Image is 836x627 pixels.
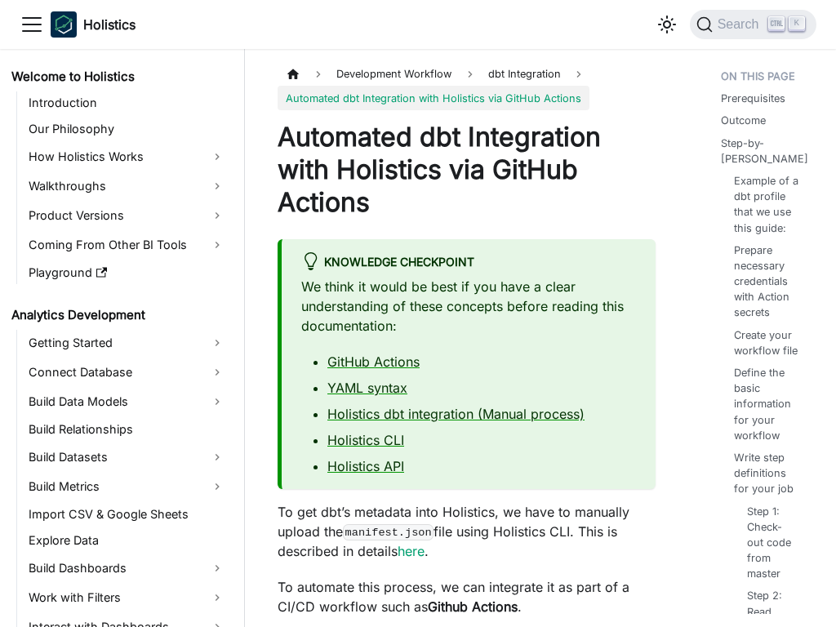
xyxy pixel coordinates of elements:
nav: Breadcrumbs [278,62,656,110]
img: Holistics [51,11,77,38]
a: Build Data Models [24,389,230,415]
a: Playground [24,261,230,284]
a: Holistics dbt integration (Manual process) [327,406,585,422]
p: To get dbt’s metadata into Holistics, we have to manually upload the file using Holistics CLI. Th... [278,502,656,561]
span: dbt Integration [488,68,561,80]
a: Define the basic information for your workflow [734,365,803,443]
a: Build Datasets [24,444,230,470]
a: here [398,543,425,559]
a: Product Versions [24,202,230,229]
a: Build Metrics [24,474,230,500]
a: Welcome to Holistics [7,65,230,88]
span: Development Workflow [328,62,460,86]
a: Build Relationships [24,418,230,441]
a: Home page [278,62,309,86]
a: Step-by-[PERSON_NAME] [721,136,810,167]
button: Switch between dark and light mode (currently light mode) [654,11,680,38]
a: Getting Started [24,330,230,356]
a: dbt Integration [480,62,569,86]
p: To automate this process, we can integrate it as part of a CI/CD workflow such as . [278,577,656,616]
b: Holistics [83,15,136,34]
a: Holistics CLI [327,432,404,448]
a: Step 1: Check-out code from master [747,504,797,582]
strong: Github Actions [428,598,518,615]
a: Build Dashboards [24,555,230,581]
a: Analytics Development [7,304,230,327]
div: Knowledge Checkpoint [301,252,636,273]
a: GitHub Actions [327,354,420,370]
a: Work with Filters [24,585,230,611]
a: Our Philosophy [24,118,230,140]
a: Write step definitions for your job [734,450,803,497]
a: How Holistics Works [24,144,230,170]
a: Introduction [24,91,230,114]
span: Search [713,17,769,32]
a: Prepare necessary credentials with Action secrets [734,242,803,321]
a: Coming From Other BI Tools [24,232,230,258]
a: Walkthroughs [24,173,230,199]
a: Connect Database [24,359,230,385]
a: YAML syntax [327,380,407,396]
button: Toggle navigation bar [20,12,44,37]
a: Explore Data [24,529,230,552]
kbd: K [789,16,805,31]
h1: Automated dbt Integration with Holistics via GitHub Actions [278,121,656,219]
a: Create your workflow file [734,327,803,358]
a: Outcome [721,113,766,128]
p: We think it would be best if you have a clear understanding of these concepts before reading this... [301,277,636,336]
button: Search (Ctrl+K) [690,10,816,39]
code: manifest.json [343,524,434,540]
a: Import CSV & Google Sheets [24,503,230,526]
span: Automated dbt Integration with Holistics via GitHub Actions [278,86,589,109]
a: Holistics API [327,458,404,474]
a: Example of a dbt profile that we use this guide: [734,173,803,236]
a: HolisticsHolistics [51,11,136,38]
a: Prerequisites [721,91,785,106]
